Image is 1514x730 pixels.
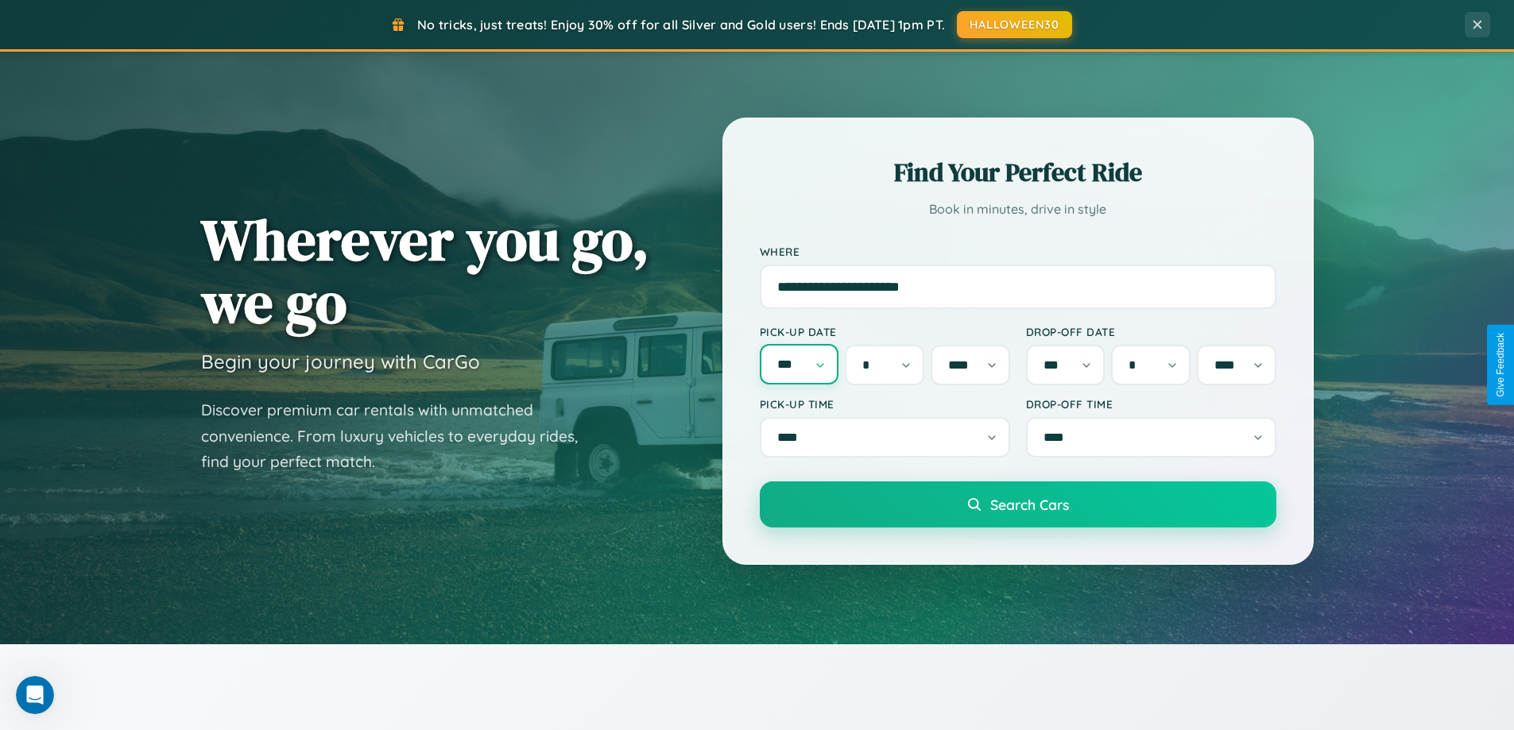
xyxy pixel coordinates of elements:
h3: Begin your journey with CarGo [201,350,480,373]
div: Give Feedback [1495,333,1506,397]
span: No tricks, just treats! Enjoy 30% off for all Silver and Gold users! Ends [DATE] 1pm PT. [417,17,945,33]
button: Search Cars [760,481,1276,527]
label: Drop-off Time [1026,397,1276,411]
label: Pick-up Date [760,325,1010,338]
p: Book in minutes, drive in style [760,198,1276,221]
p: Discover premium car rentals with unmatched convenience. From luxury vehicles to everyday rides, ... [201,397,598,475]
label: Drop-off Date [1026,325,1276,338]
label: Pick-up Time [760,397,1010,411]
label: Where [760,245,1276,258]
span: Search Cars [990,496,1069,513]
h2: Find Your Perfect Ride [760,155,1276,190]
button: HALLOWEEN30 [957,11,1072,38]
iframe: Intercom live chat [16,676,54,714]
h1: Wherever you go, we go [201,208,649,334]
